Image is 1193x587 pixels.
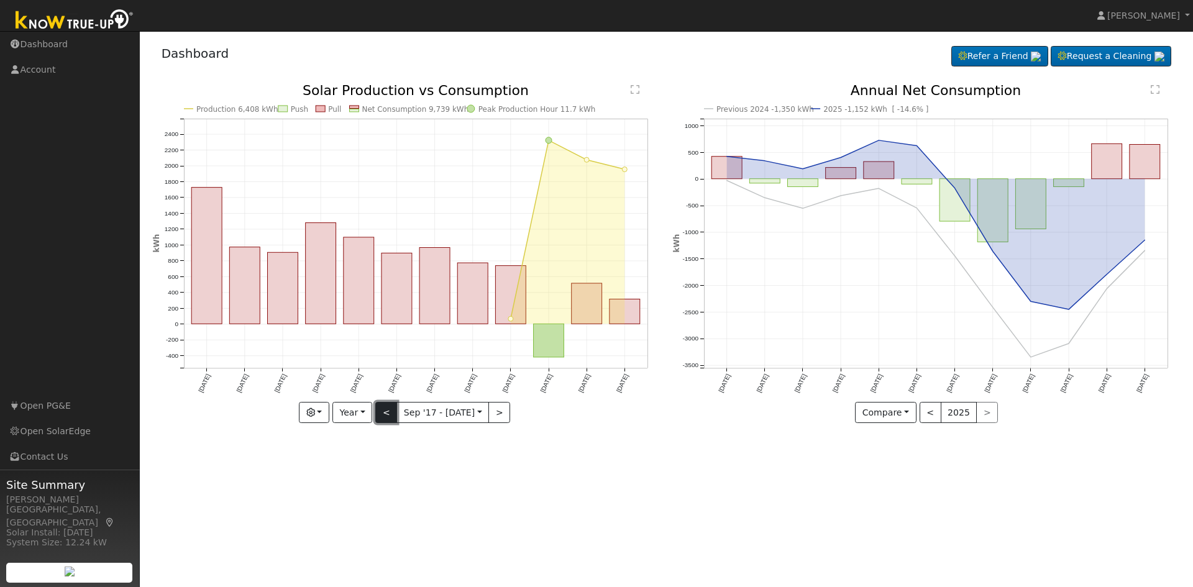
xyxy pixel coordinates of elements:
[1130,145,1160,179] rect: onclick=""
[688,149,698,156] text: 500
[1016,179,1046,229] rect: onclick=""
[164,242,178,248] text: 1000
[631,84,639,94] text: 
[419,248,450,324] rect: onclick=""
[838,155,843,160] circle: onclick=""
[1143,248,1148,253] circle: onclick=""
[864,162,894,179] rect: onclick=""
[303,83,529,98] text: Solar Production vs Consumption
[396,402,489,423] button: Sep '17 - [DATE]
[9,7,140,35] img: Know True-Up
[168,257,178,264] text: 800
[851,83,1022,98] text: Annual Net Consumption
[375,402,397,423] button: <
[953,253,958,258] circle: onclick=""
[915,143,920,148] circle: onclick=""
[724,178,729,183] circle: onclick=""
[1107,11,1180,20] span: [PERSON_NAME]
[164,162,178,169] text: 2000
[682,362,698,369] text: -3500
[793,373,808,393] text: [DATE]
[953,186,958,191] circle: onclick=""
[876,138,881,143] circle: onclick=""
[311,373,325,393] text: [DATE]
[800,206,805,211] circle: onclick=""
[990,305,995,310] circle: onclick=""
[823,105,928,114] text: 2025 -1,152 kWh [ -14.6% ]
[951,46,1048,67] a: Refer a Friend
[6,476,133,493] span: Site Summary
[344,237,374,324] rect: onclick=""
[273,373,287,393] text: [DATE]
[305,223,336,324] rect: onclick=""
[168,273,178,280] text: 600
[6,503,133,529] div: [GEOGRAPHIC_DATA], [GEOGRAPHIC_DATA]
[267,253,298,324] rect: onclick=""
[425,373,439,393] text: [DATE]
[387,373,401,393] text: [DATE]
[104,517,116,527] a: Map
[907,373,921,393] text: [DATE]
[717,373,731,393] text: [DATE]
[762,158,767,163] circle: onclick=""
[1054,179,1084,187] rect: onclick=""
[682,255,698,262] text: -1500
[164,147,178,153] text: 2200
[572,283,602,324] rect: onclick=""
[495,266,526,324] rect: onclick=""
[724,154,729,159] circle: onclick=""
[229,247,260,324] rect: onclick=""
[762,196,767,201] circle: onclick=""
[168,305,178,312] text: 200
[196,105,278,114] text: Production 6,408 kWh
[152,234,161,253] text: kWh
[1135,373,1150,393] text: [DATE]
[584,157,589,162] circle: onclick=""
[164,130,178,137] text: 2400
[838,193,843,198] circle: onclick=""
[164,194,178,201] text: 1600
[457,263,488,324] rect: onclick=""
[501,373,515,393] text: [DATE]
[463,373,477,393] text: [DATE]
[362,105,469,114] text: Net Consumption 9,739 kWh
[1059,373,1074,393] text: [DATE]
[831,373,846,393] text: [DATE]
[164,210,178,217] text: 1400
[920,402,941,423] button: <
[800,166,805,171] circle: onclick=""
[197,373,211,393] text: [DATE]
[1066,307,1071,312] circle: onclick=""
[488,402,510,423] button: >
[682,309,698,316] text: -2500
[1154,52,1164,61] img: retrieve
[328,105,341,114] text: Pull
[166,337,178,344] text: -200
[615,373,629,393] text: [DATE]
[577,373,592,393] text: [DATE]
[175,321,178,327] text: 0
[349,373,363,393] text: [DATE]
[1031,52,1041,61] img: retrieve
[1105,286,1110,291] circle: onclick=""
[168,289,178,296] text: 400
[826,168,856,179] rect: onclick=""
[978,179,1008,242] rect: onclick=""
[682,335,698,342] text: -3000
[1143,238,1148,243] circle: onclick=""
[915,206,920,211] circle: onclick=""
[164,225,178,232] text: 1200
[1105,272,1110,277] circle: onclick=""
[546,137,552,143] circle: onclick=""
[290,105,308,114] text: Push
[711,157,742,179] rect: onclick=""
[788,179,818,187] rect: onclick=""
[6,493,133,506] div: [PERSON_NAME]
[946,373,960,393] text: [DATE]
[686,202,698,209] text: -500
[539,373,554,393] text: [DATE]
[682,282,698,289] text: -2000
[332,402,372,423] button: Year
[941,402,977,423] button: 2025
[533,324,564,358] rect: onclick=""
